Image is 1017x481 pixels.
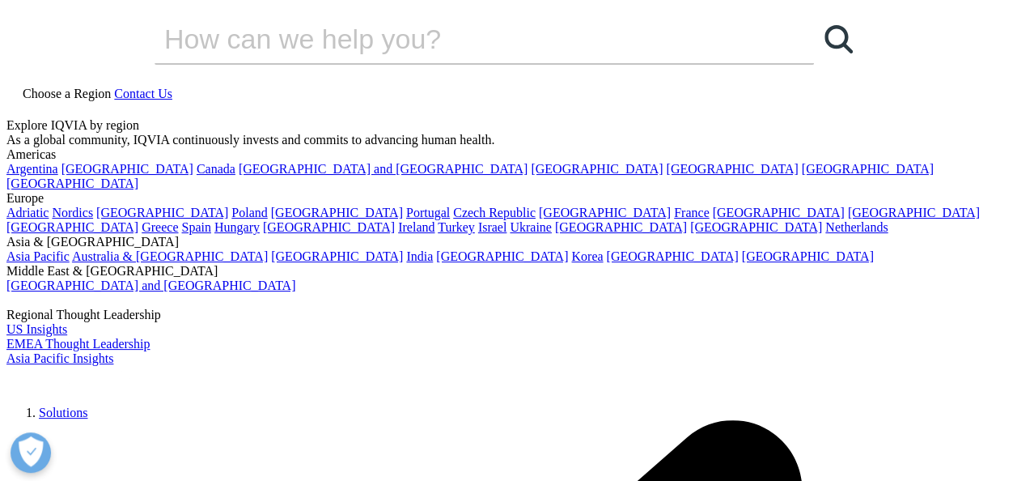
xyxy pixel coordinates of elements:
[6,191,1011,206] div: Europe
[6,177,138,190] a: [GEOGRAPHIC_DATA]
[6,337,150,351] a: EMEA Thought Leadership
[742,249,874,263] a: [GEOGRAPHIC_DATA]
[398,220,434,234] a: Ireland
[6,351,113,365] a: Asia Pacific Insights
[6,366,136,389] img: IQVIA Healthcare Information Technology and Pharma Clinical Research Company
[802,162,934,176] a: [GEOGRAPHIC_DATA]
[231,206,267,219] a: Poland
[606,249,738,263] a: [GEOGRAPHIC_DATA]
[6,264,1011,279] div: Middle East & [GEOGRAPHIC_DATA]
[6,322,67,336] a: US Insights
[114,87,172,100] a: Contact Us
[181,220,210,234] a: Spain
[406,249,433,263] a: India
[271,249,403,263] a: [GEOGRAPHIC_DATA]
[39,406,87,419] a: Solutions
[61,162,193,176] a: [GEOGRAPHIC_DATA]
[197,162,235,176] a: Canada
[438,220,475,234] a: Turkey
[214,220,260,234] a: Hungary
[436,249,568,263] a: [GEOGRAPHIC_DATA]
[825,220,888,234] a: Netherlands
[6,249,70,263] a: Asia Pacific
[6,279,295,292] a: [GEOGRAPHIC_DATA] and [GEOGRAPHIC_DATA]
[52,206,93,219] a: Nordics
[6,162,58,176] a: Argentina
[406,206,450,219] a: Portugal
[96,206,228,219] a: [GEOGRAPHIC_DATA]
[453,206,536,219] a: Czech Republic
[814,15,862,63] a: Search
[539,206,671,219] a: [GEOGRAPHIC_DATA]
[155,15,768,63] input: Search
[824,25,853,53] svg: Search
[142,220,178,234] a: Greece
[6,206,49,219] a: Adriatic
[6,133,1011,147] div: As a global community, IQVIA continuously invests and commits to advancing human health.
[6,308,1011,322] div: Regional Thought Leadership
[690,220,822,234] a: [GEOGRAPHIC_DATA]
[713,206,845,219] a: [GEOGRAPHIC_DATA]
[6,118,1011,133] div: Explore IQVIA by region
[478,220,507,234] a: Israel
[6,147,1011,162] div: Americas
[11,432,51,473] button: Open Preferences
[263,220,395,234] a: [GEOGRAPHIC_DATA]
[571,249,603,263] a: Korea
[23,87,111,100] span: Choose a Region
[674,206,710,219] a: France
[555,220,687,234] a: [GEOGRAPHIC_DATA]
[666,162,798,176] a: [GEOGRAPHIC_DATA]
[6,235,1011,249] div: Asia & [GEOGRAPHIC_DATA]
[72,249,268,263] a: Australia & [GEOGRAPHIC_DATA]
[239,162,528,176] a: [GEOGRAPHIC_DATA] and [GEOGRAPHIC_DATA]
[271,206,403,219] a: [GEOGRAPHIC_DATA]
[848,206,980,219] a: [GEOGRAPHIC_DATA]
[531,162,663,176] a: [GEOGRAPHIC_DATA]
[6,220,138,234] a: [GEOGRAPHIC_DATA]
[510,220,552,234] a: Ukraine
